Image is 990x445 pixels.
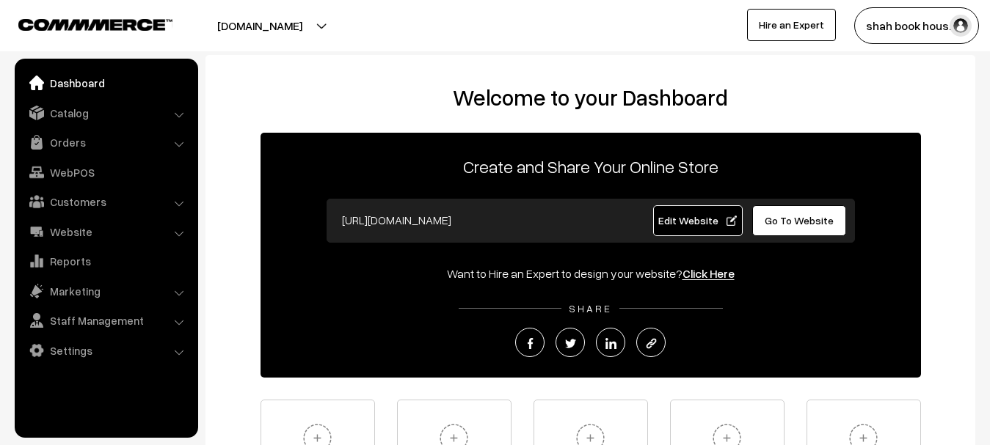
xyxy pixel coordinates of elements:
a: Staff Management [18,307,193,334]
a: Edit Website [653,205,743,236]
img: user [950,15,972,37]
span: SHARE [561,302,619,315]
a: Orders [18,129,193,155]
a: WebPOS [18,159,193,185]
div: Want to Hire an Expert to design your website? [261,265,921,282]
a: Dashboard [18,70,193,96]
span: Edit Website [658,214,737,227]
a: Marketing [18,278,193,304]
img: COMMMERCE [18,19,172,30]
a: COMMMERCE [18,15,147,32]
a: Settings [18,337,193,364]
button: [DOMAIN_NAME] [166,7,354,44]
a: Go To Website [752,205,847,236]
a: Hire an Expert [747,9,836,41]
a: Catalog [18,100,193,126]
span: Go To Website [765,214,834,227]
a: Website [18,218,193,245]
a: Click Here [683,266,735,281]
a: Customers [18,188,193,215]
button: shah book hous… [854,7,979,44]
a: Reports [18,248,193,274]
h2: Welcome to your Dashboard [220,84,961,111]
p: Create and Share Your Online Store [261,153,921,180]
